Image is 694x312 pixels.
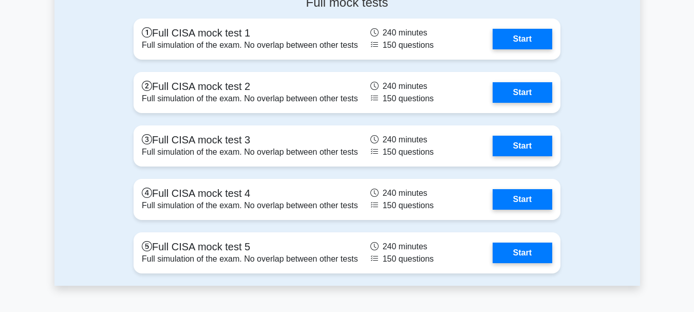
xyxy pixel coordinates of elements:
a: Start [493,136,552,156]
a: Start [493,189,552,210]
a: Start [493,82,552,103]
a: Start [493,243,552,263]
a: Start [493,29,552,49]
